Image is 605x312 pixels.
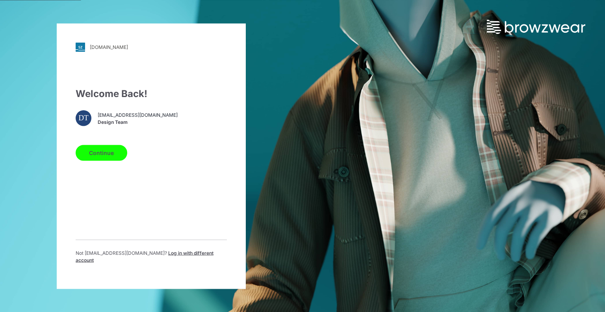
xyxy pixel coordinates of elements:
img: svg+xml;base64,PHN2ZyB3aWR0aD0iMjgiIGhlaWdodD0iMjgiIHZpZXdCb3g9IjAgMCAyOCAyOCIgZmlsbD0ibm9uZSIgeG... [76,42,85,52]
div: DT [76,110,91,126]
div: Welcome Back! [76,86,227,101]
span: Design Team [98,119,178,126]
span: [EMAIL_ADDRESS][DOMAIN_NAME] [98,112,178,119]
p: Not [EMAIL_ADDRESS][DOMAIN_NAME] ? [76,249,227,263]
img: browzwear-logo.73288ffb.svg [487,20,585,34]
div: [DOMAIN_NAME] [90,44,128,50]
button: Continue [76,145,127,161]
a: [DOMAIN_NAME] [76,42,227,52]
